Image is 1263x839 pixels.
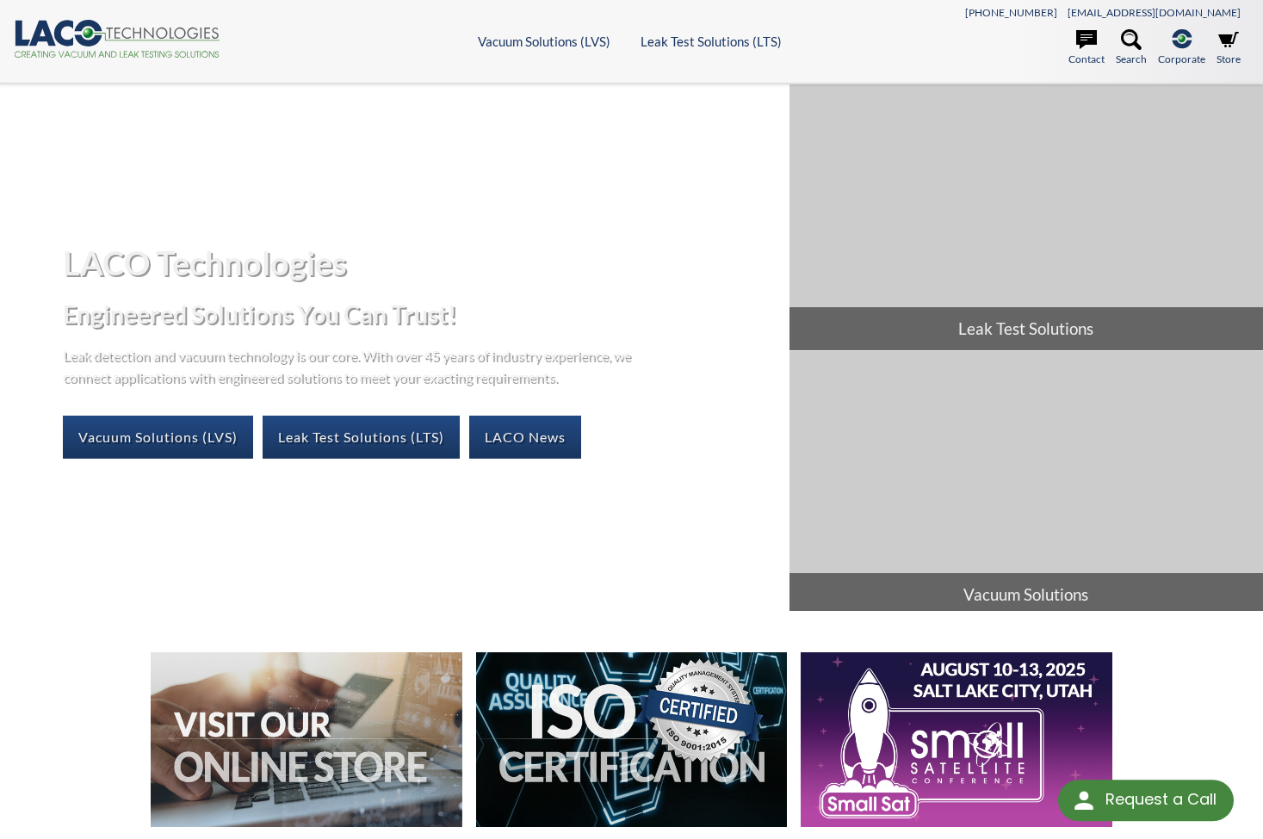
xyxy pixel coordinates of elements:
[1058,780,1234,821] div: Request a Call
[789,307,1263,350] span: Leak Test Solutions
[263,416,460,459] a: Leak Test Solutions (LTS)
[1217,29,1241,67] a: Store
[1158,51,1205,67] span: Corporate
[641,34,782,49] a: Leak Test Solutions (LTS)
[789,573,1263,616] span: Vacuum Solutions
[965,6,1057,19] a: [PHONE_NUMBER]
[478,34,610,49] a: Vacuum Solutions (LVS)
[63,299,776,330] h2: Engineered Solutions You Can Trust!
[63,344,640,388] p: Leak detection and vacuum technology is our core. With over 45 years of industry experience, we c...
[1068,29,1105,67] a: Contact
[789,351,1263,617] a: Vacuum Solutions
[63,416,253,459] a: Vacuum Solutions (LVS)
[1068,6,1241,19] a: [EMAIL_ADDRESS][DOMAIN_NAME]
[469,416,581,459] a: LACO News
[789,84,1263,350] a: Leak Test Solutions
[1070,787,1098,814] img: round button
[1105,780,1217,819] div: Request a Call
[1116,29,1147,67] a: Search
[63,242,776,284] h1: LACO Technologies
